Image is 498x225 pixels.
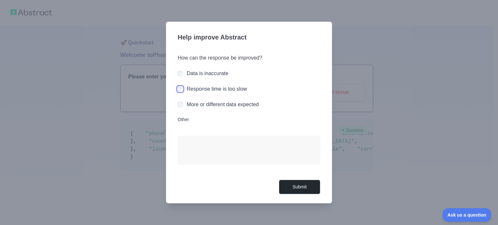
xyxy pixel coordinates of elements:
label: More or different data expected [187,102,259,107]
h3: Help improve Abstract [178,29,320,46]
h3: How can the response be improved? [178,54,320,62]
label: Response time is too slow [187,86,247,92]
label: Data is inaccurate [187,71,228,76]
label: Other [178,116,320,123]
iframe: Toggle Customer Support [443,208,492,222]
button: Submit [279,180,320,194]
